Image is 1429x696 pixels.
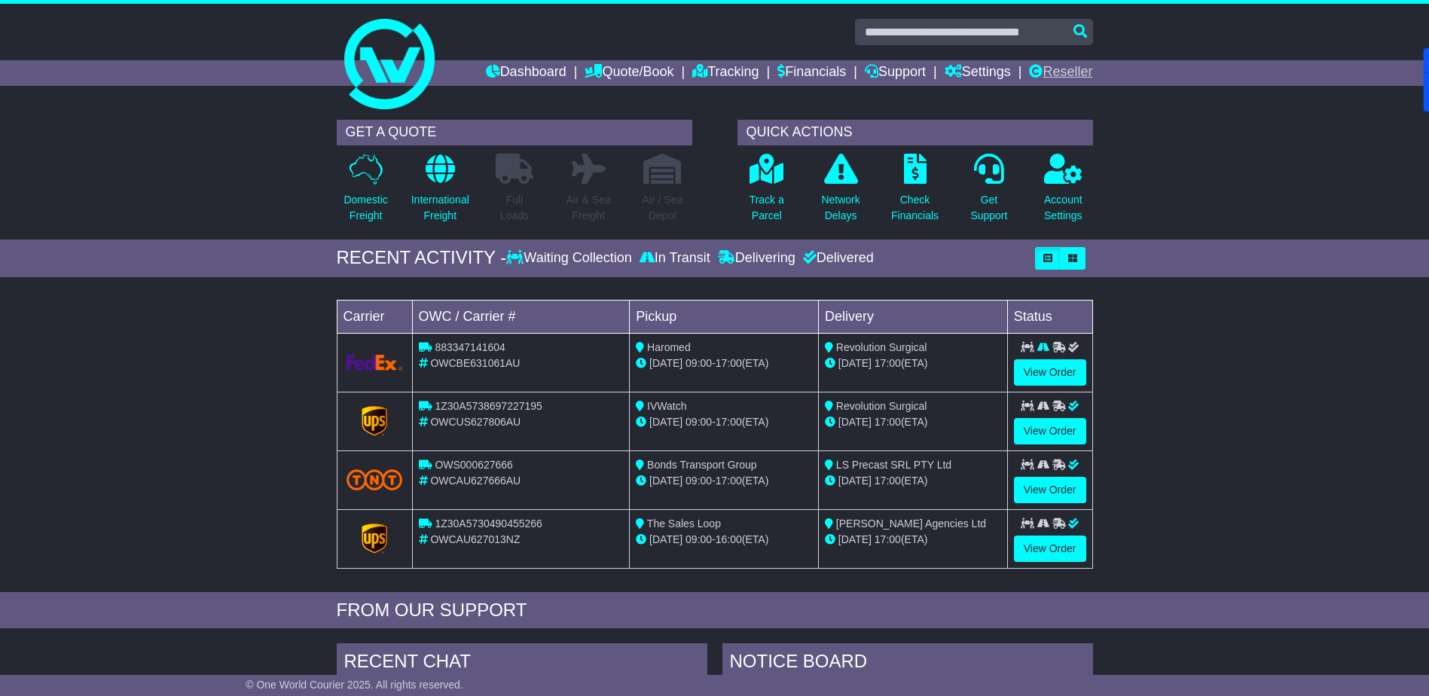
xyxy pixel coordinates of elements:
p: Air & Sea Freight [566,192,611,224]
td: Delivery [818,300,1007,333]
span: OWS000627666 [435,459,513,471]
a: InternationalFreight [411,153,470,232]
p: Check Financials [891,192,939,224]
span: 17:00 [716,475,742,487]
div: - (ETA) [636,532,812,548]
span: [DATE] [838,475,872,487]
a: CheckFinancials [890,153,939,232]
span: OWCAU627013NZ [430,533,520,545]
span: Haromed [647,341,691,353]
span: [DATE] [649,416,682,428]
span: 16:00 [716,533,742,545]
span: [DATE] [649,475,682,487]
p: Full Loads [496,192,533,224]
span: [DATE] [649,533,682,545]
span: [PERSON_NAME] Agencies Ltd [836,517,986,530]
span: 17:00 [716,416,742,428]
span: 1Z30A5738697227195 [435,400,542,412]
p: Domestic Freight [344,192,387,224]
a: Settings [945,60,1011,86]
span: OWCBE631061AU [430,357,520,369]
div: - (ETA) [636,473,812,489]
a: GetSupport [969,153,1008,232]
td: Pickup [630,300,819,333]
div: GET A QUOTE [337,120,692,145]
a: Reseller [1029,60,1092,86]
a: View Order [1014,359,1086,386]
td: Carrier [337,300,412,333]
span: 883347141604 [435,341,505,353]
a: View Order [1014,418,1086,444]
p: Network Delays [821,192,860,224]
span: OWCAU627666AU [430,475,521,487]
img: GetCarrierServiceLogo [362,524,387,554]
div: FROM OUR SUPPORT [337,600,1093,621]
div: NOTICE BOARD [722,643,1093,684]
span: OWCUS627806AU [430,416,521,428]
span: 09:00 [685,533,712,545]
span: Bonds Transport Group [647,459,757,471]
span: [DATE] [838,533,872,545]
div: - (ETA) [636,414,812,430]
a: NetworkDelays [820,153,860,232]
p: Track a Parcel [750,192,784,224]
span: IVWatch [647,400,686,412]
span: © One World Courier 2025. All rights reserved. [246,679,463,691]
span: [DATE] [838,416,872,428]
span: 17:00 [875,533,901,545]
p: Air / Sea Depot [643,192,683,224]
span: 17:00 [875,475,901,487]
div: Waiting Collection [506,250,635,267]
span: [DATE] [649,357,682,369]
div: Delivering [714,250,799,267]
a: Dashboard [486,60,566,86]
span: 17:00 [716,357,742,369]
a: Support [865,60,926,86]
a: Quote/Book [585,60,673,86]
span: 09:00 [685,475,712,487]
p: Account Settings [1044,192,1082,224]
a: AccountSettings [1043,153,1083,232]
p: International Freight [411,192,469,224]
div: QUICK ACTIONS [737,120,1093,145]
span: 09:00 [685,416,712,428]
span: The Sales Loop [647,517,721,530]
td: OWC / Carrier # [412,300,630,333]
div: (ETA) [825,473,1001,489]
div: (ETA) [825,414,1001,430]
span: 09:00 [685,357,712,369]
a: DomesticFreight [343,153,388,232]
span: Revolution Surgical [836,400,927,412]
span: LS Precast SRL PTY Ltd [836,459,951,471]
span: Revolution Surgical [836,341,927,353]
p: Get Support [970,192,1007,224]
img: GetCarrierServiceLogo [362,406,387,436]
span: 1Z30A5730490455266 [435,517,542,530]
div: (ETA) [825,532,1001,548]
a: Tracking [692,60,759,86]
div: RECENT ACTIVITY - [337,247,507,269]
div: (ETA) [825,356,1001,371]
span: 17:00 [875,357,901,369]
a: View Order [1014,477,1086,503]
span: [DATE] [838,357,872,369]
div: In Transit [636,250,714,267]
a: View Order [1014,536,1086,562]
div: - (ETA) [636,356,812,371]
a: Financials [777,60,846,86]
td: Status [1007,300,1092,333]
div: RECENT CHAT [337,643,707,684]
img: GetCarrierServiceLogo [347,355,403,371]
span: 17:00 [875,416,901,428]
a: Track aParcel [749,153,785,232]
img: TNT_Domestic.png [347,469,403,490]
div: Delivered [799,250,874,267]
